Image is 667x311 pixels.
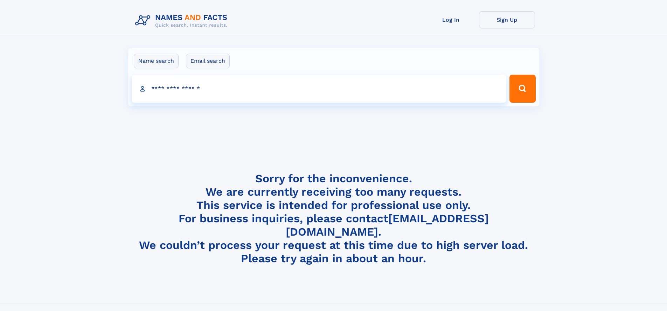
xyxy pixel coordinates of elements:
[132,11,233,30] img: Logo Names and Facts
[423,11,479,28] a: Log In
[509,75,535,103] button: Search Button
[479,11,535,28] a: Sign Up
[134,54,179,68] label: Name search
[132,75,507,103] input: search input
[132,172,535,265] h4: Sorry for the inconvenience. We are currently receiving too many requests. This service is intend...
[186,54,230,68] label: Email search
[286,212,489,238] a: [EMAIL_ADDRESS][DOMAIN_NAME]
